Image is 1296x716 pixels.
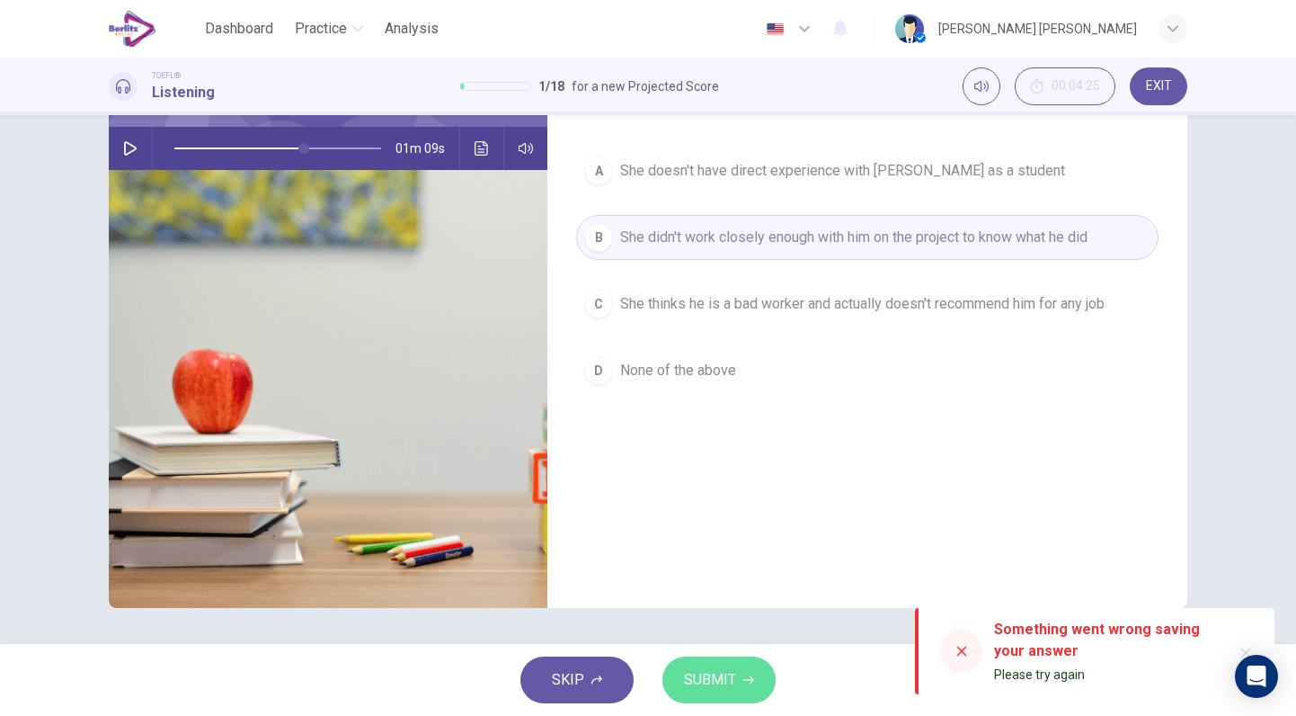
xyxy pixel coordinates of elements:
[385,18,439,40] span: Analysis
[584,290,613,318] div: C
[109,11,198,47] a: EduSynch logo
[1015,67,1115,105] div: Hide
[1146,79,1172,94] span: EXIT
[205,18,273,40] span: Dashboard
[684,667,736,693] span: SUBMIT
[552,667,584,693] span: SKIP
[576,282,1158,327] button: CShe thinks he is a bad worker and actually doesn't recommend him for any job
[467,127,496,170] button: Click to see the audio transcription
[395,127,459,170] span: 01m 09s
[662,657,776,703] button: SUBMIT
[584,157,613,185] div: A
[620,227,1087,248] span: She didn't work closely enough with him on the project to know what he did
[1235,655,1278,698] div: Open Intercom Messenger
[109,170,547,608] img: Listen to this clip about Recommendation Letters before answering the questions:
[764,22,786,36] img: en
[1052,79,1100,94] span: 00:04:25
[620,293,1105,315] span: She thinks he is a bad worker and actually doesn't recommend him for any job
[620,360,736,381] span: None of the above
[620,160,1065,182] span: She doesn't have direct experience with [PERSON_NAME] as a student
[288,13,370,45] button: Practice
[576,215,1158,260] button: BShe didn't work closely enough with him on the project to know what he did
[994,667,1085,682] span: Please try again
[895,14,924,43] img: Profile picture
[584,356,613,385] div: D
[520,657,634,703] button: SKIP
[538,76,564,97] span: 1 / 18
[109,11,156,47] img: EduSynch logo
[295,18,347,40] span: Practice
[938,18,1137,40] div: [PERSON_NAME] [PERSON_NAME]
[576,348,1158,393] button: DNone of the above
[572,76,719,97] span: for a new Projected Score
[152,82,215,103] h1: Listening
[152,69,181,82] span: TOEFL®
[576,148,1158,193] button: AShe doesn't have direct experience with [PERSON_NAME] as a student
[584,223,613,252] div: B
[1015,67,1115,105] button: 00:04:25
[377,13,446,45] button: Analysis
[1130,67,1187,105] button: EXIT
[963,67,1000,105] div: Mute
[198,13,280,45] button: Dashboard
[994,619,1217,662] div: Something went wrong saving your answer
